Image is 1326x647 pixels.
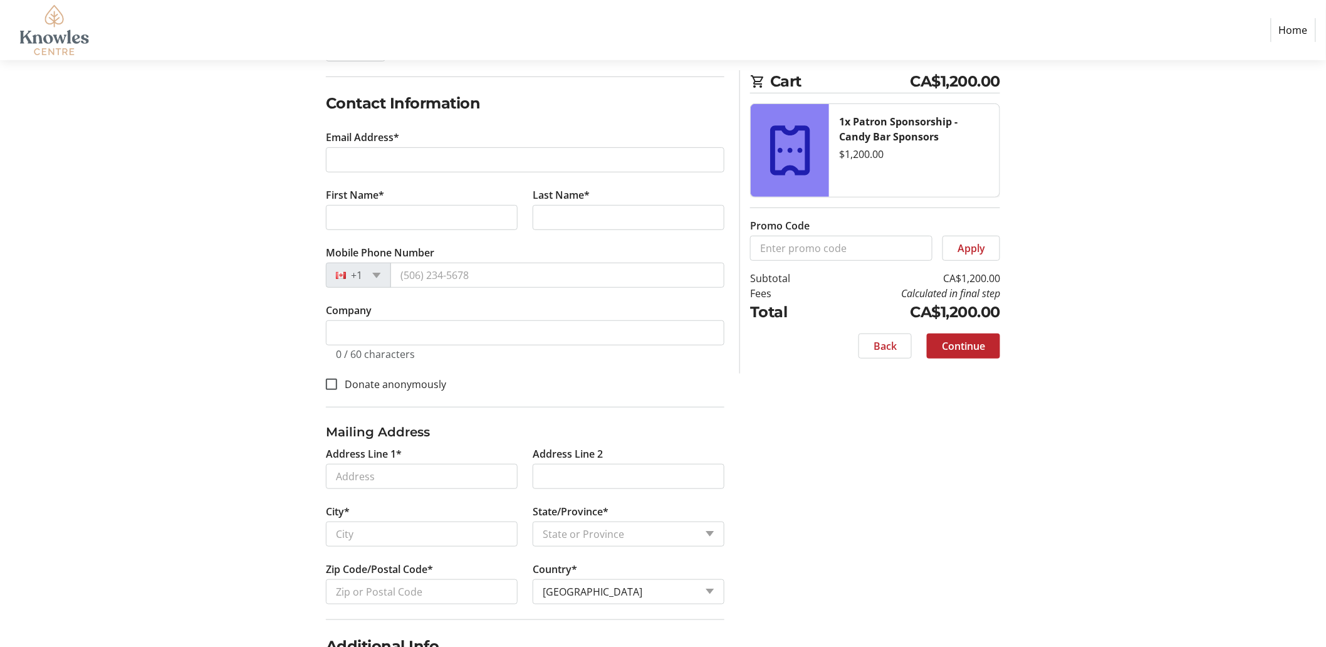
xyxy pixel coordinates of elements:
[326,130,399,145] label: Email Address*
[326,464,518,489] input: Address
[750,236,932,261] input: Enter promo code
[958,241,985,256] span: Apply
[839,115,958,144] strong: 1x Patron Sponsorship - Candy Bar Sponsors
[533,562,577,577] label: Country*
[770,70,911,93] span: Cart
[326,36,385,61] button: Log In
[942,339,985,354] span: Continue
[390,263,724,288] input: (506) 234-5678
[750,271,822,286] td: Subtotal
[822,271,1000,286] td: CA$1,200.00
[326,522,518,547] input: City
[337,377,446,392] label: Donate anonymously
[750,286,822,301] td: Fees
[326,187,384,203] label: First Name*
[326,504,350,519] label: City*
[326,423,724,441] h3: Mailing Address
[874,339,897,354] span: Back
[326,446,402,461] label: Address Line 1*
[336,347,415,361] tr-character-limit: 0 / 60 characters
[533,446,603,461] label: Address Line 2
[533,187,590,203] label: Last Name*
[839,147,989,162] div: $1,200.00
[942,236,1000,261] button: Apply
[326,303,372,318] label: Company
[822,286,1000,301] td: Calculated in final step
[822,301,1000,323] td: CA$1,200.00
[326,562,433,577] label: Zip Code/Postal Code*
[750,301,822,323] td: Total
[326,245,434,260] label: Mobile Phone Number
[533,504,608,519] label: State/Province*
[911,70,1001,93] span: CA$1,200.00
[326,92,724,115] h2: Contact Information
[10,5,99,55] img: Knowles Centre's Logo
[326,579,518,604] input: Zip or Postal Code
[927,334,1000,359] button: Continue
[1271,18,1316,42] a: Home
[750,218,810,233] label: Promo Code
[859,334,912,359] button: Back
